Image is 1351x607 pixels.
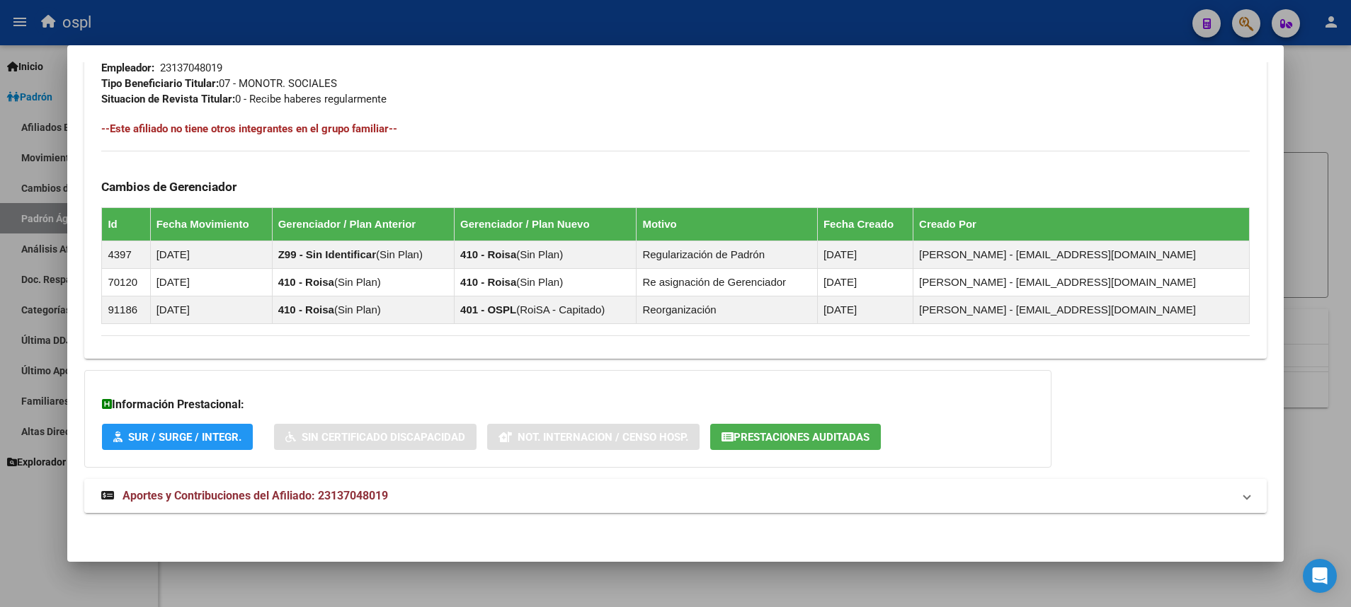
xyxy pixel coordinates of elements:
[455,241,637,268] td: ( )
[637,296,817,323] td: Reorganización
[101,77,337,90] span: 07 - MONOTR. SOCIALES
[150,296,272,323] td: [DATE]
[302,431,465,444] span: Sin Certificado Discapacidad
[380,248,419,260] span: Sin Plan
[817,207,913,241] th: Fecha Creado
[272,268,454,296] td: ( )
[150,268,272,296] td: [DATE]
[637,207,817,241] th: Motivo
[520,248,559,260] span: Sin Plan
[913,296,1250,323] td: [PERSON_NAME] - [EMAIL_ADDRESS][DOMAIN_NAME]
[338,276,377,288] span: Sin Plan
[710,424,881,450] button: Prestaciones Auditadas
[102,424,253,450] button: SUR / SURGE / INTEGR.
[455,268,637,296] td: ( )
[101,179,1249,195] h3: Cambios de Gerenciador
[160,60,222,76] div: 23137048019
[272,241,454,268] td: ( )
[102,396,1034,413] h3: Información Prestacional:
[338,303,377,316] span: Sin Plan
[101,93,387,105] span: 0 - Recibe haberes regularmente
[1303,559,1337,593] div: Open Intercom Messenger
[128,431,241,444] span: SUR / SURGE / INTEGR.
[455,207,637,241] th: Gerenciador / Plan Nuevo
[278,303,334,316] strong: 410 - Roisa
[102,296,150,323] td: 91186
[637,268,817,296] td: Re asignación de Gerenciador
[455,296,637,323] td: ( )
[84,479,1266,513] mat-expansion-panel-header: Aportes y Contribuciones del Afiliado: 23137048019
[487,424,700,450] button: Not. Internacion / Censo Hosp.
[102,268,150,296] td: 70120
[460,248,516,260] strong: 410 - Roisa
[817,296,913,323] td: [DATE]
[150,207,272,241] th: Fecha Movimiento
[460,276,516,288] strong: 410 - Roisa
[102,207,150,241] th: Id
[518,431,688,444] span: Not. Internacion / Censo Hosp.
[637,241,817,268] td: Regularización de Padrón
[817,241,913,268] td: [DATE]
[101,93,235,105] strong: Situacion de Revista Titular:
[122,489,388,502] span: Aportes y Contribuciones del Afiliado: 23137048019
[101,62,154,74] strong: Empleador:
[272,207,454,241] th: Gerenciador / Plan Anterior
[278,276,334,288] strong: 410 - Roisa
[272,296,454,323] td: ( )
[913,207,1250,241] th: Creado Por
[274,424,477,450] button: Sin Certificado Discapacidad
[460,303,516,316] strong: 401 - OSPL
[101,77,219,90] strong: Tipo Beneficiario Titular:
[913,268,1250,296] td: [PERSON_NAME] - [EMAIL_ADDRESS][DOMAIN_NAME]
[520,303,601,316] span: RoiSA - Capitado
[520,276,559,288] span: Sin Plan
[734,431,870,444] span: Prestaciones Auditadas
[913,241,1250,268] td: [PERSON_NAME] - [EMAIL_ADDRESS][DOMAIN_NAME]
[817,268,913,296] td: [DATE]
[150,241,272,268] td: [DATE]
[101,121,1249,137] h4: --Este afiliado no tiene otros integrantes en el grupo familiar--
[102,241,150,268] td: 4397
[278,248,376,260] strong: Z99 - Sin Identificar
